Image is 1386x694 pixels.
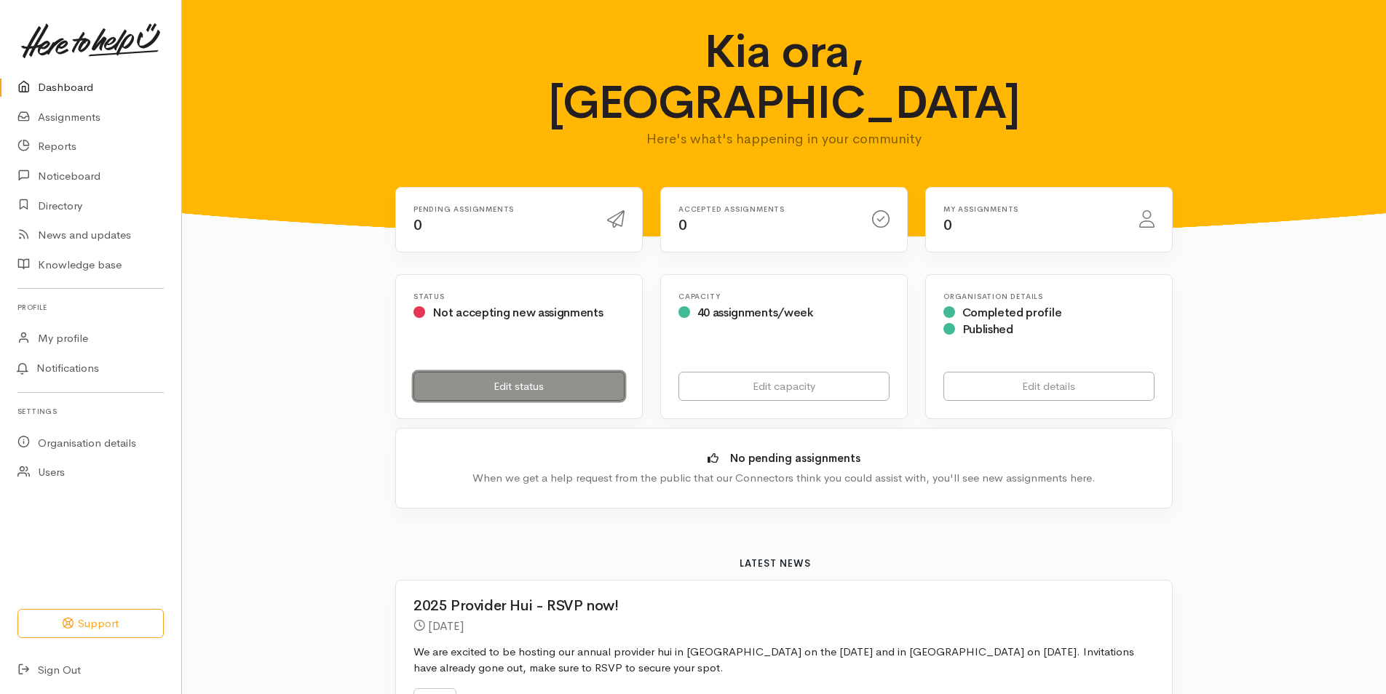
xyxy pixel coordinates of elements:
[678,205,855,213] h6: Accepted assignments
[17,609,164,639] button: Support
[413,644,1155,677] p: We are excited to be hosting our annual provider hui in [GEOGRAPHIC_DATA] on the [DATE] and in [G...
[17,402,164,421] h6: Settings
[418,470,1150,487] div: When we get a help request from the public that our Connectors think you could assist with, you'l...
[428,618,464,634] time: [DATE]
[413,205,590,213] h6: Pending assignments
[432,305,603,320] span: Not accepting new assignments
[943,372,1155,402] a: Edit details
[962,322,1013,337] span: Published
[17,298,164,317] h6: Profile
[740,557,811,570] b: Latest news
[413,292,625,300] h6: Status
[943,216,952,234] span: 0
[501,129,1068,149] p: Here's what's happening in your community
[697,305,813,320] span: 40 assignments/week
[730,451,860,465] b: No pending assignments
[962,305,1062,320] span: Completed profile
[413,372,625,402] a: Edit status
[413,598,1137,614] h2: 2025 Provider Hui - RSVP now!
[413,216,422,234] span: 0
[501,26,1068,129] h1: Kia ora, [GEOGRAPHIC_DATA]
[678,372,890,402] a: Edit capacity
[943,205,1122,213] h6: My assignments
[943,292,1155,300] h6: Organisation Details
[678,216,687,234] span: 0
[678,292,890,300] h6: Capacity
